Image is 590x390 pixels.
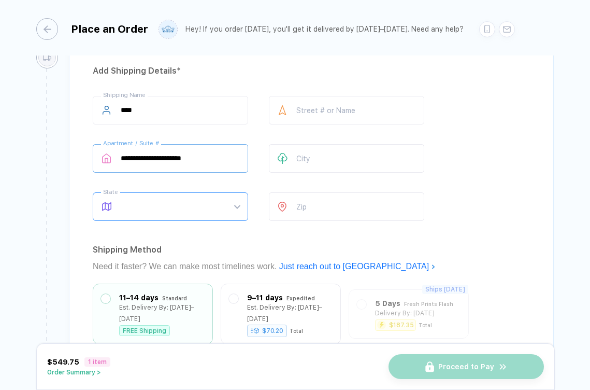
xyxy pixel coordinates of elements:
[71,23,148,35] div: Place an Order
[247,302,333,325] div: Est. Delivery By: [DATE]–[DATE]
[101,292,205,336] div: 11–14 days StandardEst. Delivery By: [DATE]–[DATE]FREE Shipping
[93,242,530,258] div: Shipping Method
[119,302,205,325] div: Est. Delivery By: [DATE]–[DATE]
[47,369,110,376] button: Order Summary >
[47,358,79,366] span: $549.75
[93,63,530,79] div: Add Shipping Details
[247,292,283,303] div: 9–11 days
[159,20,177,38] img: user profile
[119,325,170,336] div: FREE Shipping
[119,292,159,303] div: 11–14 days
[290,328,303,334] div: Total
[229,292,333,336] div: 9–11 days ExpeditedEst. Delivery By: [DATE]–[DATE]$70.20Total
[247,325,287,337] div: $70.20
[93,258,530,275] div: Need it faster? We can make most timelines work.
[279,262,436,271] a: Just reach out to [GEOGRAPHIC_DATA]
[162,292,187,304] div: Standard
[185,25,464,34] div: Hey! If you order [DATE], you'll get it delivered by [DATE]–[DATE]. Need any help?
[84,357,110,367] span: 1 item
[286,292,315,304] div: Expedited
